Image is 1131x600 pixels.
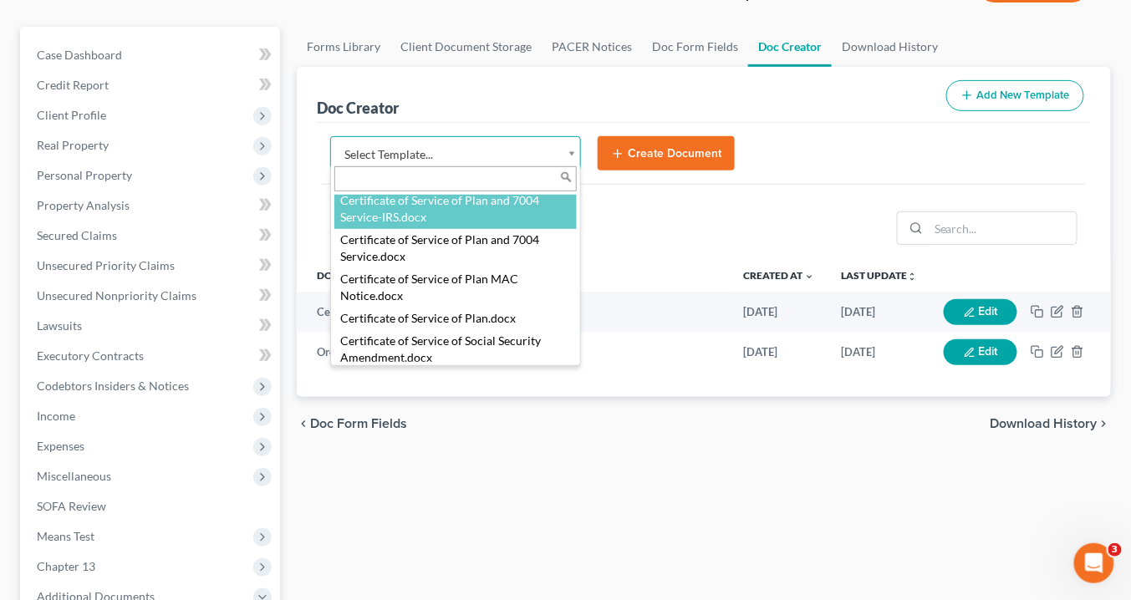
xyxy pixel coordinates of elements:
[334,308,577,330] div: Certificate of Service of Plan.docx
[334,190,577,229] div: Certificate of Service of Plan and 7004 Service-IRS.docx
[1074,543,1114,583] iframe: Intercom live chat
[334,268,577,308] div: Certificate of Service of Plan MAC Notice.docx
[334,229,577,268] div: Certificate of Service of Plan and 7004 Service.docx
[1108,543,1122,557] span: 3
[334,330,577,369] div: Certificate of Service of Social Security Amendment.docx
